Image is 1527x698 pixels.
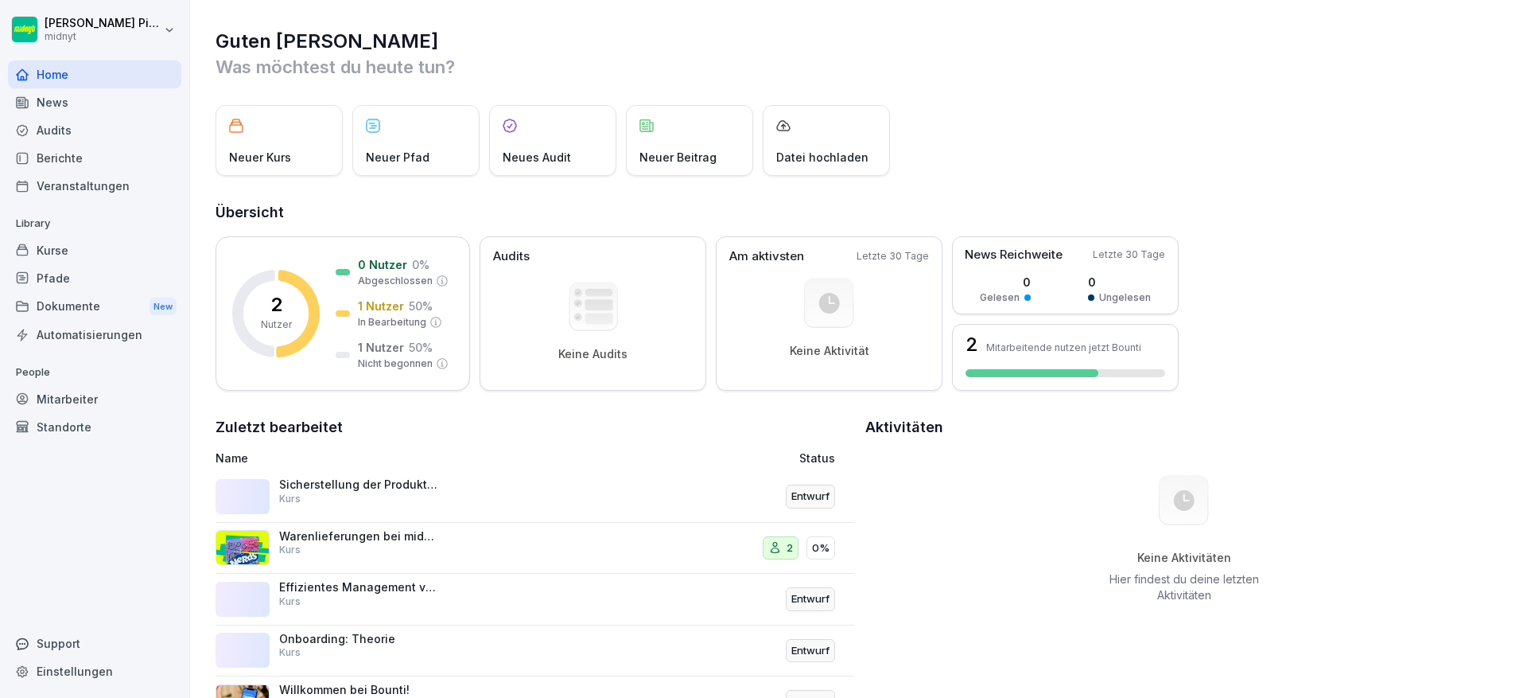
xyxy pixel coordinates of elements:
p: Nicht begonnen [358,357,433,371]
p: Entwurf [791,643,830,659]
p: Hier findest du deine letzten Aktivitäten [1104,571,1265,603]
p: Keine Audits [558,347,628,361]
p: Abgeschlossen [358,274,433,288]
p: Audits [493,248,530,266]
p: Neuer Kurs [229,149,291,166]
p: 2 [270,295,282,314]
p: Sicherstellung der Produktverfügbarkeit für Franchise-Partner [279,478,438,492]
p: Ungelesen [1099,291,1151,305]
p: Letzte 30 Tage [857,249,929,263]
a: Einstellungen [8,657,181,685]
p: Name [216,450,616,466]
p: Neuer Beitrag [639,149,717,166]
a: Berichte [8,144,181,172]
a: Pfade [8,264,181,292]
p: Entwurf [791,591,830,607]
p: Kurs [279,492,301,506]
a: Effizientes Management von Warenlieferungen für Franchise-Partner und MitarbeiterKursEntwurf [216,574,854,626]
a: Mitarbeiter [8,385,181,413]
a: Sicherstellung der Produktverfügbarkeit für Franchise-PartnerKursEntwurf [216,471,854,523]
p: 1 Nutzer [358,298,404,314]
p: Willkommen bei Bounti! [279,683,438,697]
p: Effizientes Management von Warenlieferungen für Franchise-Partner und Mitarbeiter [279,580,438,595]
p: Status [799,450,835,466]
a: News [8,88,181,116]
a: Veranstaltungen [8,172,181,200]
h5: Keine Aktivitäten [1104,551,1265,565]
p: midnyt [45,31,161,42]
h3: 2 [966,335,978,354]
a: Kurse [8,236,181,264]
p: 0 [980,274,1031,291]
img: q36ppf1679ycr1sld1ocbc8a.png [216,530,270,565]
p: Nutzer [261,318,292,332]
p: Datei hochladen [776,149,868,166]
p: Am aktivsten [729,248,804,266]
p: 0 % [412,256,429,273]
p: Kurs [279,645,301,660]
p: Kurs [279,595,301,609]
div: New [150,298,177,316]
h2: Zuletzt bearbeitet [216,416,854,439]
p: Mitarbeitende nutzen jetzt Bounti [986,341,1141,353]
div: Dokumente [8,292,181,322]
h1: Guten [PERSON_NAME] [216,29,1503,54]
p: Neues Audit [503,149,571,166]
p: 2 [787,540,793,556]
p: 50 % [409,339,433,356]
p: Letzte 30 Tage [1093,248,1165,262]
p: 0 [1088,274,1151,291]
p: Onboarding: Theorie [279,632,438,646]
p: Neuer Pfad [366,149,429,166]
p: 50 % [409,298,433,314]
div: Support [8,630,181,657]
h2: Aktivitäten [865,416,943,439]
p: 1 Nutzer [358,339,404,356]
p: 0% [812,540,830,556]
p: [PERSON_NAME] Picciolo [45,17,161,30]
p: Kurs [279,543,301,557]
p: In Bearbeitung [358,315,426,330]
a: Home [8,60,181,88]
h2: Übersicht [216,201,1503,224]
p: 0 Nutzer [358,256,407,273]
p: News Reichweite [965,246,1063,264]
p: Library [8,211,181,236]
a: Audits [8,116,181,144]
p: Gelesen [980,291,1020,305]
p: Keine Aktivität [790,344,869,358]
p: People [8,360,181,385]
p: Warenlieferungen bei midnyt [279,529,438,544]
a: Standorte [8,413,181,441]
a: DokumenteNew [8,292,181,322]
p: Was möchtest du heute tun? [216,54,1503,80]
p: Entwurf [791,489,830,505]
a: Onboarding: TheorieKursEntwurf [216,626,854,677]
a: Automatisierungen [8,321,181,349]
a: Warenlieferungen bei midnytKurs20% [216,523,854,575]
